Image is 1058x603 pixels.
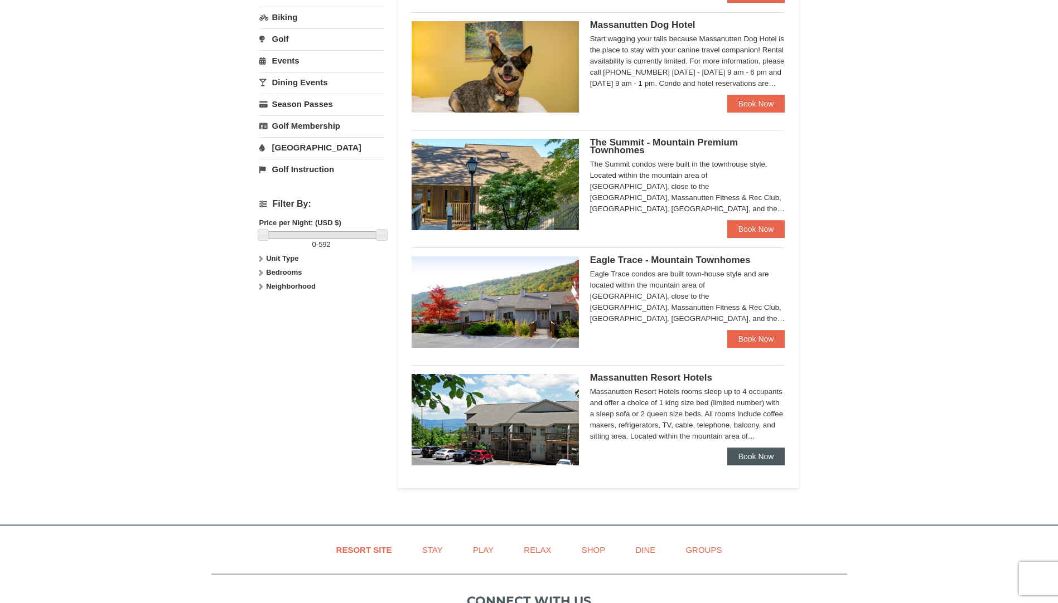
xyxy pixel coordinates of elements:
[590,159,785,215] div: The Summit condos were built in the townhouse style. Located within the mountain area of [GEOGRAP...
[727,448,785,465] a: Book Now
[671,537,736,562] a: Groups
[259,50,384,71] a: Events
[322,537,406,562] a: Resort Site
[408,537,457,562] a: Stay
[727,220,785,238] a: Book Now
[312,240,316,249] span: 0
[259,159,384,179] a: Golf Instruction
[727,95,785,113] a: Book Now
[259,218,341,227] strong: Price per Night: (USD $)
[266,268,302,276] strong: Bedrooms
[568,537,620,562] a: Shop
[259,94,384,114] a: Season Passes
[259,28,384,49] a: Golf
[318,240,331,249] span: 592
[590,20,695,30] span: Massanutten Dog Hotel
[459,537,508,562] a: Play
[412,374,579,465] img: 19219026-1-e3b4ac8e.jpg
[259,72,384,93] a: Dining Events
[590,137,738,155] span: The Summit - Mountain Premium Townhomes
[412,139,579,230] img: 19219034-1-0eee7e00.jpg
[727,330,785,348] a: Book Now
[590,255,751,265] span: Eagle Trace - Mountain Townhomes
[259,7,384,27] a: Biking
[259,137,384,158] a: [GEOGRAPHIC_DATA]
[412,256,579,348] img: 19218983-1-9b289e55.jpg
[590,386,785,442] div: Massanutten Resort Hotels rooms sleep up to 4 occupants and offer a choice of 1 king size bed (li...
[259,199,384,209] h4: Filter By:
[259,115,384,136] a: Golf Membership
[266,254,298,262] strong: Unit Type
[412,21,579,113] img: 27428181-5-81c892a3.jpg
[590,269,785,324] div: Eagle Trace condos are built town-house style and are located within the mountain area of [GEOGRA...
[621,537,669,562] a: Dine
[510,537,565,562] a: Relax
[259,239,384,250] label: -
[266,282,316,290] strong: Neighborhood
[590,372,712,383] span: Massanutten Resort Hotels
[590,33,785,89] div: Start wagging your tails because Massanutten Dog Hotel is the place to stay with your canine trav...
